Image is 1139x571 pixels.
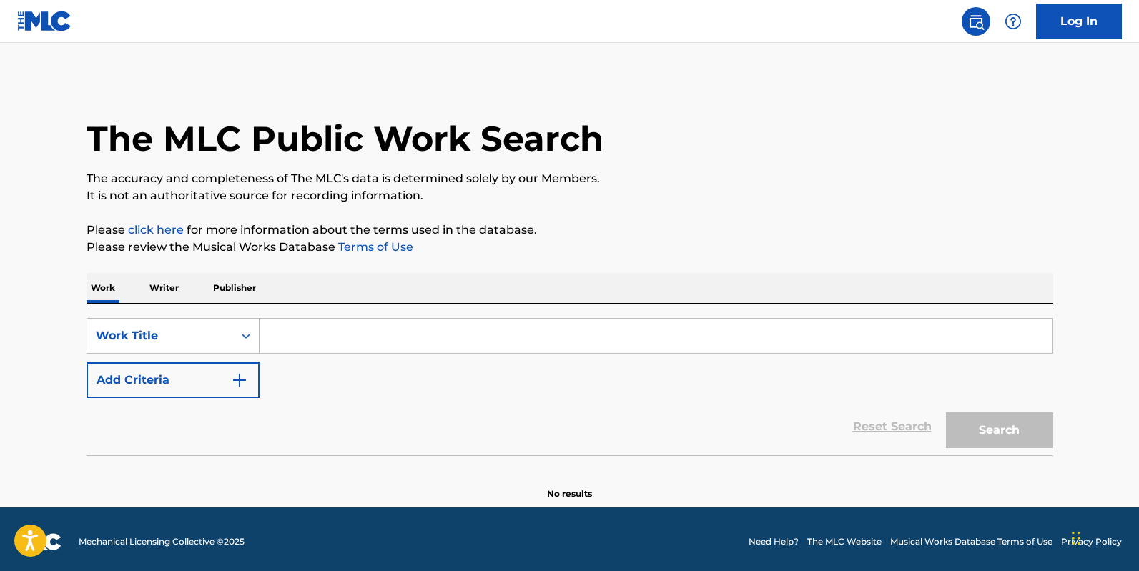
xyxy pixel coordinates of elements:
[87,170,1053,187] p: The accuracy and completeness of The MLC's data is determined solely by our Members.
[17,11,72,31] img: MLC Logo
[96,327,225,344] div: Work Title
[1005,13,1022,30] img: help
[87,318,1053,455] form: Search Form
[999,7,1027,36] div: Help
[1061,535,1122,548] a: Privacy Policy
[87,239,1053,256] p: Please review the Musical Works Database
[128,223,184,237] a: click here
[79,535,245,548] span: Mechanical Licensing Collective © 2025
[890,535,1052,548] a: Musical Works Database Terms of Use
[209,273,260,303] p: Publisher
[962,7,990,36] a: Public Search
[87,273,119,303] p: Work
[547,470,592,500] p: No results
[1067,502,1139,571] iframe: Chat Widget
[335,240,413,254] a: Terms of Use
[1072,517,1080,560] div: Drag
[967,13,985,30] img: search
[87,187,1053,204] p: It is not an authoritative source for recording information.
[87,362,260,398] button: Add Criteria
[749,535,799,548] a: Need Help?
[87,117,603,160] h1: The MLC Public Work Search
[231,372,248,389] img: 9d2ae6d4665cec9f34b9.svg
[807,535,882,548] a: The MLC Website
[1036,4,1122,39] a: Log In
[87,222,1053,239] p: Please for more information about the terms used in the database.
[145,273,183,303] p: Writer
